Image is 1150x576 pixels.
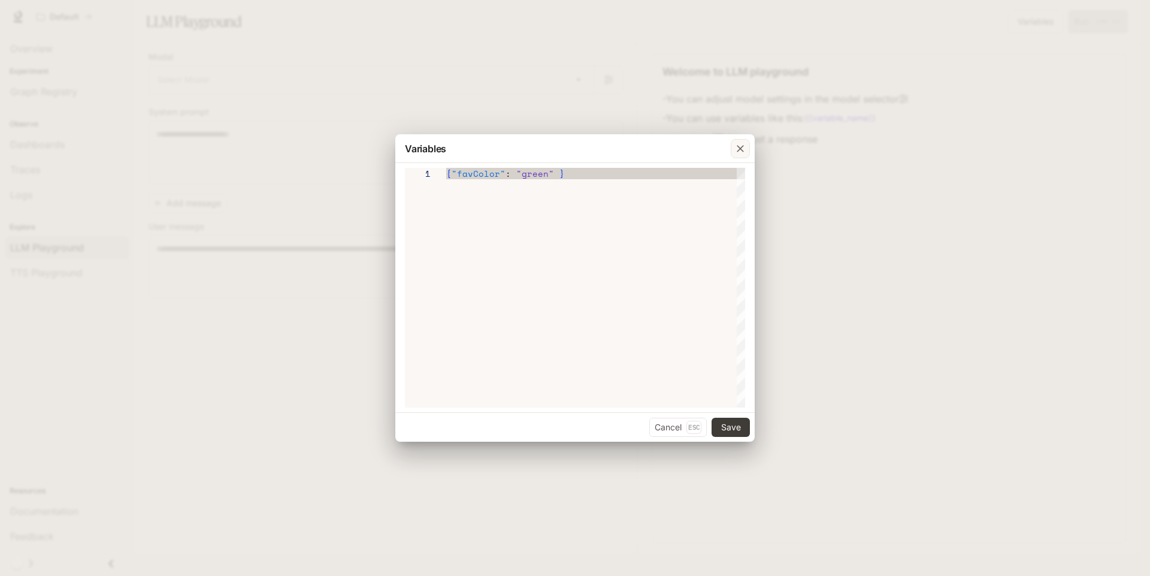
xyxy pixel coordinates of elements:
[506,167,511,180] span: :
[712,418,750,437] button: Save
[649,418,707,437] button: CancelEsc
[559,167,565,180] span: }
[405,168,431,179] div: 1
[405,141,446,156] p: Variables
[446,167,452,180] span: {
[686,421,701,434] p: Esc
[452,167,506,180] span: "favColor"
[516,167,554,180] span: "green"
